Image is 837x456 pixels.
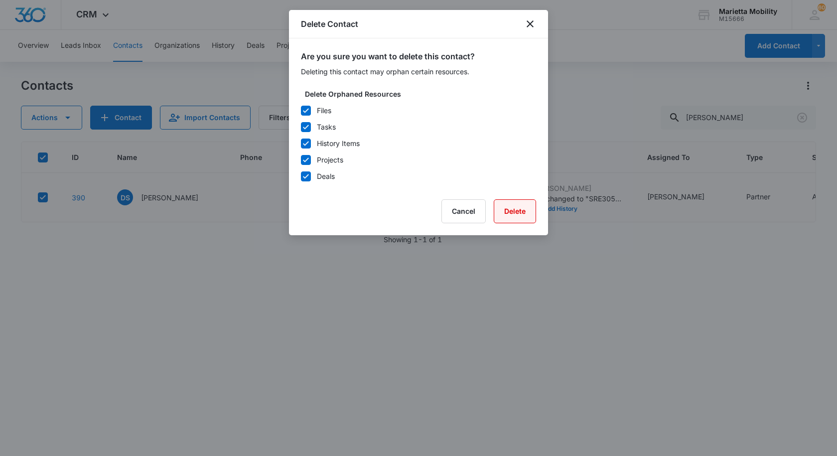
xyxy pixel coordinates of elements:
[317,105,331,116] div: Files
[317,138,360,149] div: History Items
[441,199,486,223] button: Cancel
[305,89,540,99] label: Delete Orphaned Resources
[317,171,335,181] div: Deals
[317,154,343,165] div: Projects
[494,199,536,223] button: Delete
[301,66,536,77] p: Deleting this contact may orphan certain resources.
[524,18,536,30] button: close
[301,18,358,30] h1: Delete Contact
[317,122,336,132] div: Tasks
[301,50,536,62] h2: Are you sure you want to delete this contact?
